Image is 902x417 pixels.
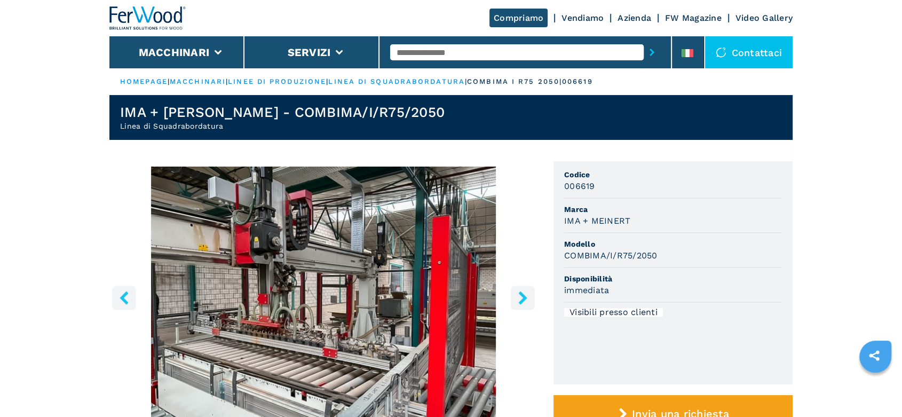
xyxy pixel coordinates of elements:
a: macchinari [170,77,226,85]
span: Marca [564,204,782,215]
img: Contattaci [716,47,726,58]
span: Codice [564,169,782,180]
h3: immediata [564,284,609,296]
iframe: Chat [857,369,894,409]
a: FW Magazine [665,13,722,23]
a: Compriamo [489,9,548,27]
button: left-button [112,286,136,310]
a: linee di produzione [228,77,326,85]
span: | [326,77,328,85]
h3: IMA + MEINERT [564,215,630,227]
button: submit-button [644,40,660,65]
p: combima i r75 2050 | [467,77,562,86]
div: Contattaci [705,36,793,68]
button: right-button [511,286,535,310]
button: Macchinari [139,46,210,59]
a: sharethis [861,342,888,369]
p: 006619 [562,77,593,86]
a: HOMEPAGE [120,77,168,85]
span: | [226,77,228,85]
span: | [465,77,467,85]
span: | [168,77,170,85]
a: Vendiamo [561,13,604,23]
button: Servizi [287,46,330,59]
span: Modello [564,239,782,249]
h3: COMBIMA/I/R75/2050 [564,249,658,262]
a: linea di squadrabordatura [328,77,465,85]
span: Disponibilità [564,273,782,284]
h2: Linea di Squadrabordatura [120,121,445,131]
a: Azienda [618,13,651,23]
div: Visibili presso clienti [564,308,663,317]
h3: 006619 [564,180,595,192]
h1: IMA + [PERSON_NAME] - COMBIMA/I/R75/2050 [120,104,445,121]
img: Ferwood [109,6,186,30]
a: Video Gallery [735,13,793,23]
